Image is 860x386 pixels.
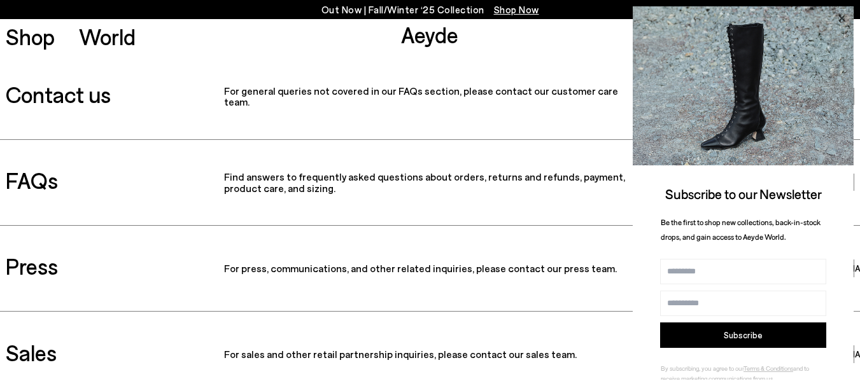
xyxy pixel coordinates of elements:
button: Subscribe [660,322,826,348]
p: Out Now | Fall/Winter ‘25 Collection [321,2,539,18]
p: Find answers to frequently asked questions about orders, returns and refunds, payment, product ca... [224,171,637,193]
span: By subscribing, you agree to our [661,364,744,372]
img: 2a6287a1333c9a56320fd6e7b3c4a9a9.jpg [633,6,854,165]
span: Subscribe to our Newsletter [665,186,822,202]
p: For press, communications, and other related inquiries, please contact our press team. [224,263,637,274]
a: press@aeyde.com [727,259,854,277]
p: For general queries not covered in our FAQs section, please contact our customer care team. [224,85,637,107]
a: Aeyde [401,21,458,48]
a: sales@aeyde.com [727,345,854,362]
a: Shop [6,25,55,48]
span: Navigate to /collections/new-in [494,4,539,15]
a: Terms & Conditions [744,364,793,372]
span: Be the first to shop new collections, back-in-stock drops, and gain access to Aeyde World. [661,217,821,241]
a: World [79,25,136,48]
p: For sales and other retail partnership inquiries, please contact our sales team. [224,348,637,360]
